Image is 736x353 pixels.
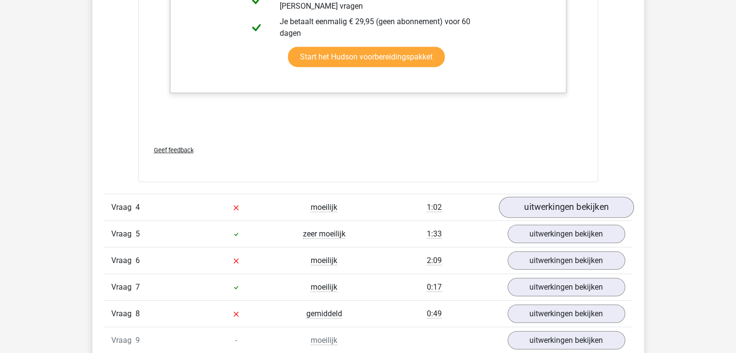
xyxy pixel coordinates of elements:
span: moeilijk [311,256,337,265]
a: uitwerkingen bekijken [508,305,625,323]
span: Vraag [111,281,135,293]
a: uitwerkingen bekijken [508,278,625,296]
span: 0:49 [427,309,442,319]
div: - [192,335,280,346]
a: uitwerkingen bekijken [508,225,625,243]
a: Start het Hudson voorbereidingspakket [288,47,445,67]
span: moeilijk [311,282,337,292]
span: 4 [135,203,140,212]
a: uitwerkingen bekijken [508,331,625,350]
span: Vraag [111,335,135,346]
span: 0:17 [427,282,442,292]
a: uitwerkingen bekijken [508,251,625,270]
span: 9 [135,336,140,345]
span: 5 [135,229,140,238]
span: 8 [135,309,140,318]
span: Vraag [111,202,135,213]
span: moeilijk [311,203,337,212]
span: 1:02 [427,203,442,212]
span: Vraag [111,255,135,266]
a: uitwerkingen bekijken [498,197,633,219]
span: moeilijk [311,336,337,345]
span: 7 [135,282,140,292]
span: 1:33 [427,229,442,239]
span: Vraag [111,308,135,320]
span: 2:09 [427,256,442,265]
span: gemiddeld [306,309,342,319]
span: zeer moeilijk [303,229,345,239]
span: Vraag [111,228,135,240]
span: Geef feedback [154,147,194,154]
span: 6 [135,256,140,265]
